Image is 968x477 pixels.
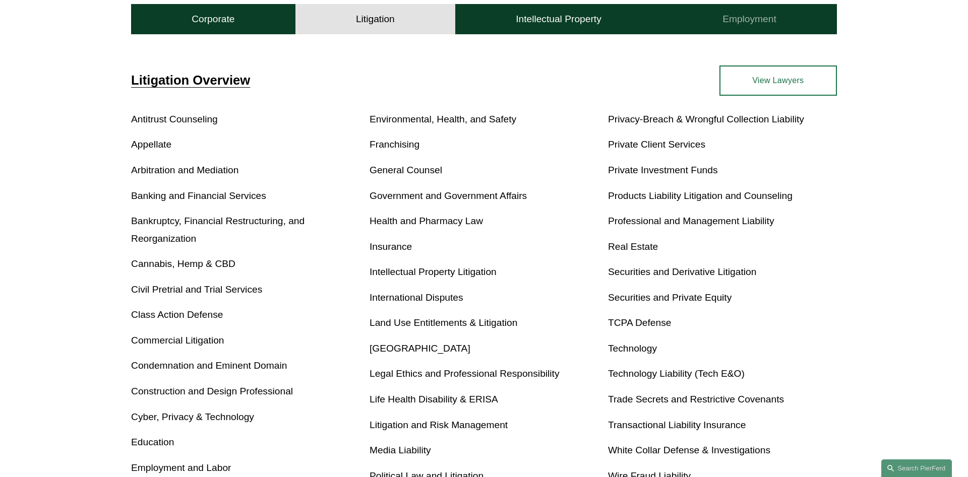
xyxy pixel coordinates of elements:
[131,412,254,422] a: Cyber, Privacy & Technology
[370,394,498,404] a: Life Health Disability & ERISA
[370,241,412,252] a: Insurance
[881,459,952,477] a: Search this site
[370,368,560,379] a: Legal Ethics and Professional Responsibility
[131,335,224,346] a: Commercial Litigation
[608,420,746,430] a: Transactional Liability Insurance
[608,241,658,252] a: Real Estate
[370,266,497,277] a: Intellectual Property Litigation
[370,317,517,328] a: Land Use Entitlements & Litigation
[192,13,234,25] h4: Corporate
[608,343,657,354] a: Technology
[370,216,483,226] a: Health and Pharmacy Law
[370,114,516,124] a: Environmental, Health, and Safety
[131,190,266,201] a: Banking and Financial Services
[370,445,431,455] a: Media Liability
[131,437,174,447] a: Education
[608,317,672,328] a: TCPA Defense
[608,394,784,404] a: Trade Secrets and Restrictive Covenants
[131,216,305,244] a: Bankruptcy, Financial Restructuring, and Reorganization
[131,386,293,396] a: Construction and Design Professional
[719,65,837,96] a: View Lawyers
[370,420,508,430] a: Litigation and Risk Management
[370,343,470,354] a: [GEOGRAPHIC_DATA]
[608,368,745,379] a: Technology Liability (Tech E&O)
[131,309,223,320] a: Class Action Defense
[131,284,262,295] a: Civil Pretrial and Trial Services
[356,13,395,25] h4: Litigation
[608,165,718,175] a: Private Investment Funds
[608,216,774,226] a: Professional and Management Liability
[608,139,705,150] a: Private Client Services
[722,13,776,25] h4: Employment
[608,445,770,455] a: White Collar Defense & Investigations
[370,139,419,150] a: Franchising
[131,258,235,269] a: Cannabis, Hemp & CBD
[608,114,804,124] a: Privacy-Breach & Wrongful Collection Liability
[131,165,238,175] a: Arbitration and Mediation
[131,360,287,371] a: Condemnation and Eminent Domain
[370,190,527,201] a: Government and Government Affairs
[516,13,601,25] h4: Intellectual Property
[608,190,793,201] a: Products Liability Litigation and Counseling
[608,266,756,277] a: Securities and Derivative Litigation
[131,462,231,473] a: Employment and Labor
[608,292,732,303] a: Securities and Private Equity
[131,139,171,150] a: Appellate
[131,114,218,124] a: Antitrust Counseling
[370,292,463,303] a: International Disputes
[131,73,250,87] a: Litigation Overview
[370,165,442,175] a: General Counsel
